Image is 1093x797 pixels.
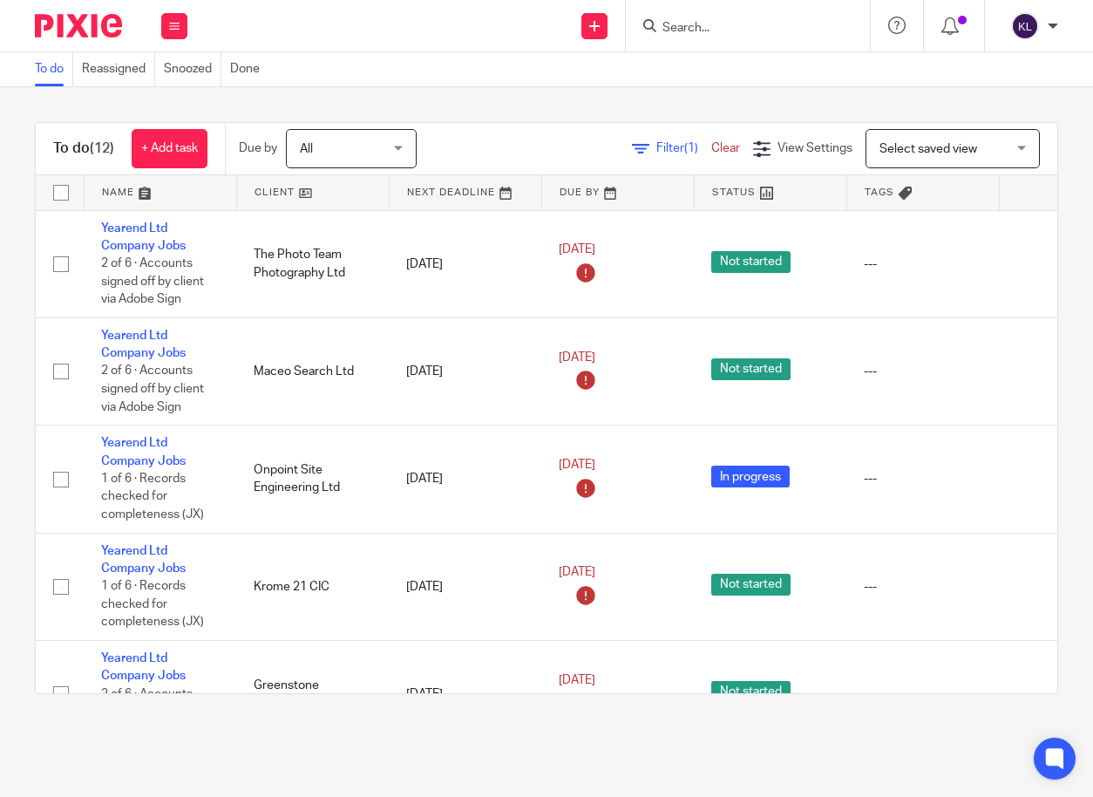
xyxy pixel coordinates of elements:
[661,21,818,37] input: Search
[864,470,981,487] div: ---
[711,466,790,487] span: In progress
[101,652,186,682] a: Yearend Ltd Company Jobs
[865,187,894,197] span: Tags
[164,52,221,86] a: Snoozed
[389,426,541,533] td: [DATE]
[239,140,277,157] p: Due by
[101,473,204,521] span: 1 of 6 · Records checked for completeness (JX)
[101,257,204,305] span: 2 of 6 · Accounts signed off by client via Adobe Sign
[864,255,981,273] div: ---
[101,365,204,413] span: 2 of 6 · Accounts signed off by client via Adobe Sign
[711,681,791,703] span: Not started
[236,426,389,533] td: Onpoint Site Engineering Ltd
[35,52,73,86] a: To do
[1011,12,1039,40] img: svg%3E
[559,567,595,579] span: [DATE]
[236,210,389,317] td: The Photo Team Photography Ltd
[101,222,186,252] a: Yearend Ltd Company Jobs
[82,52,155,86] a: Reassigned
[711,358,791,380] span: Not started
[300,143,313,155] span: All
[389,533,541,640] td: [DATE]
[684,142,698,154] span: (1)
[777,142,852,154] span: View Settings
[101,580,204,628] span: 1 of 6 · Records checked for completeness (JX)
[864,685,981,703] div: ---
[90,141,114,155] span: (12)
[35,14,122,37] img: Pixie
[711,251,791,273] span: Not started
[101,330,186,359] a: Yearend Ltd Company Jobs
[389,317,541,425] td: [DATE]
[559,244,595,256] span: [DATE]
[389,640,541,747] td: [DATE]
[864,363,981,380] div: ---
[230,52,268,86] a: Done
[101,437,186,467] a: Yearend Ltd Company Jobs
[101,545,186,575] a: Yearend Ltd Company Jobs
[132,129,207,168] a: + Add task
[879,143,977,155] span: Select saved view
[559,674,595,686] span: [DATE]
[711,574,791,596] span: Not started
[236,317,389,425] td: Maceo Search Ltd
[389,210,541,317] td: [DATE]
[101,688,204,736] span: 2 of 6 · Accounts signed off by client via Adobe Sign
[864,578,981,596] div: ---
[236,640,389,747] td: Greenstone Electrical Ltd
[236,533,389,640] td: Krome 21 CIC
[559,459,595,471] span: [DATE]
[559,351,595,364] span: [DATE]
[53,140,114,158] h1: To do
[656,142,711,154] span: Filter
[711,142,740,154] a: Clear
